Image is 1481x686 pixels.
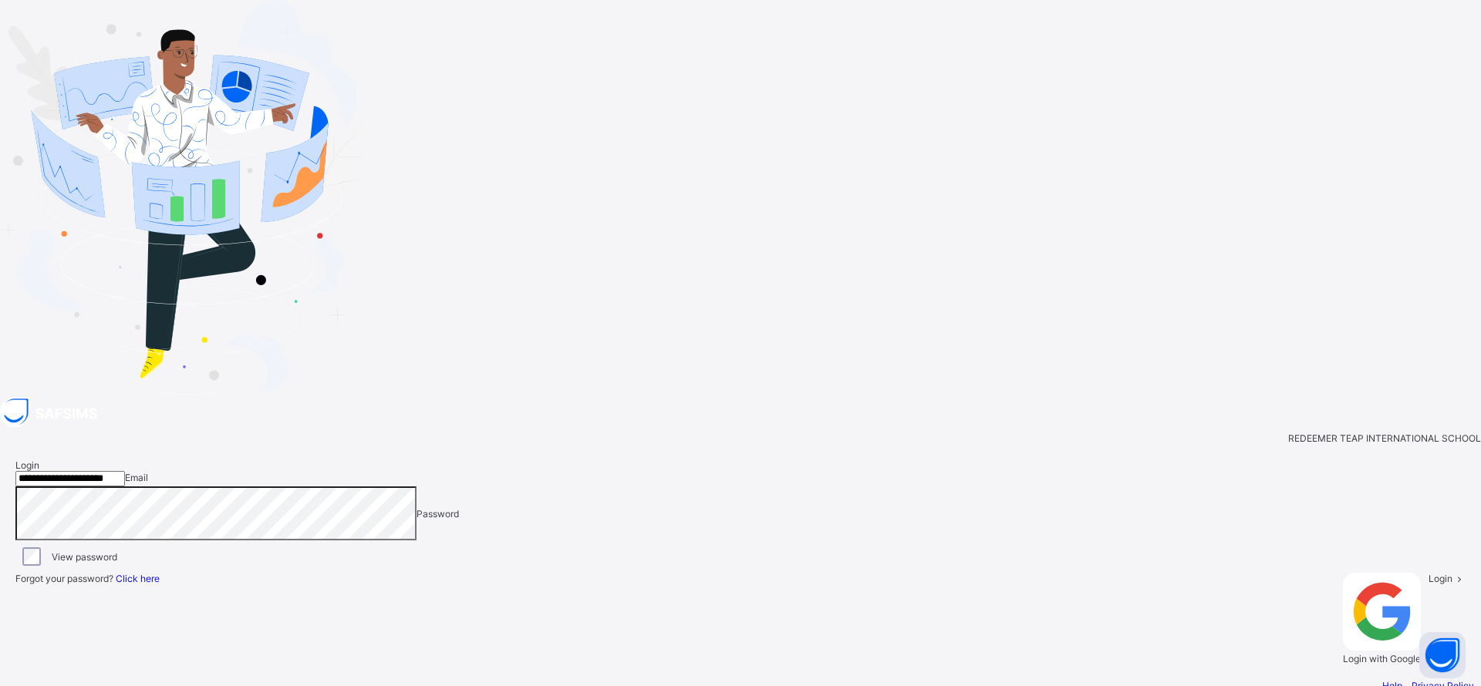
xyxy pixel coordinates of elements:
[116,573,160,584] a: Click here
[15,573,160,584] span: Forgot your password?
[1343,573,1421,651] img: google.396cfc9801f0270233282035f929180a.svg
[1419,632,1466,678] button: Open asap
[1429,573,1452,584] span: Login
[125,472,148,483] span: Email
[15,459,39,471] span: Login
[1288,432,1481,444] span: REDEEMER TEAP INTERNATIONAL SCHOOL
[52,551,117,563] label: View password
[417,508,459,520] span: Password
[1343,653,1421,664] span: Login with Google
